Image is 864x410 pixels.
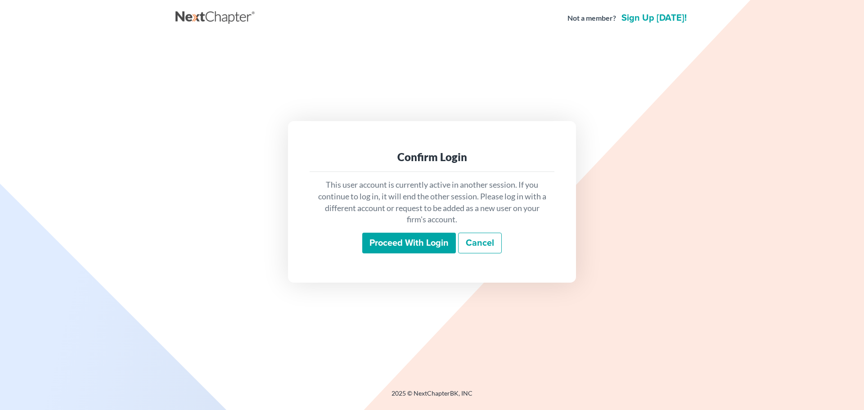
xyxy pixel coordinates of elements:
[317,150,547,164] div: Confirm Login
[175,389,688,405] div: 2025 © NextChapterBK, INC
[458,233,502,253] a: Cancel
[362,233,456,253] input: Proceed with login
[317,179,547,225] p: This user account is currently active in another session. If you continue to log in, it will end ...
[620,14,688,23] a: Sign up [DATE]!
[567,13,616,23] strong: Not a member?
